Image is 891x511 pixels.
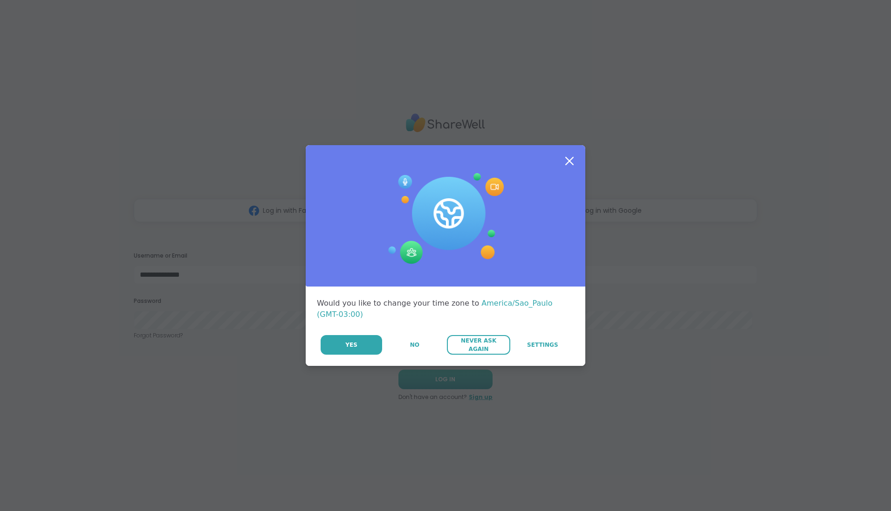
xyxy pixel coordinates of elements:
span: Settings [527,341,558,349]
a: Settings [511,335,574,355]
span: America/Sao_Paulo (GMT-03:00) [317,299,553,319]
span: No [410,341,419,349]
button: Yes [321,335,382,355]
button: Never Ask Again [447,335,510,355]
button: No [383,335,446,355]
span: Never Ask Again [452,336,505,353]
div: Would you like to change your time zone to [317,298,574,320]
img: Session Experience [387,173,504,265]
span: Yes [345,341,357,349]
